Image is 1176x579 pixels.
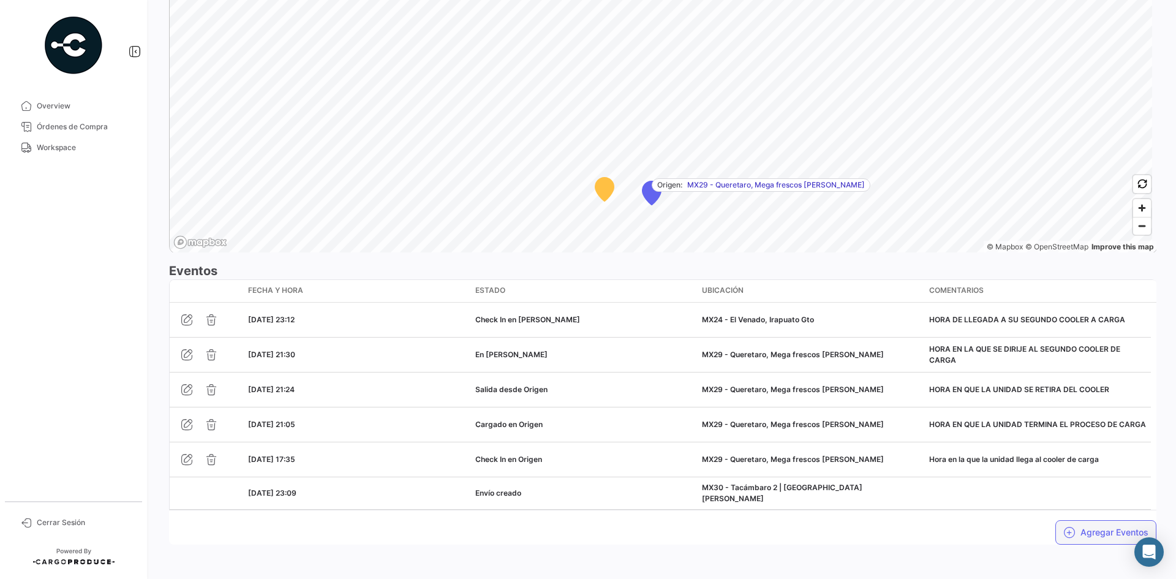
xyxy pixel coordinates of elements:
datatable-header-cell: Ubicación [697,280,924,302]
datatable-header-cell: Estado [470,280,698,302]
button: Agregar Eventos [1055,520,1156,545]
span: [DATE] 23:12 [248,315,295,324]
span: Overview [37,100,132,112]
div: Check In en Origen [475,454,693,465]
div: HORA EN QUE LA UNIDAD TERMINA EL PROCESO DE CARGA [929,419,1147,430]
span: MX29 - Queretaro, Mega frescos [PERSON_NAME] [687,180,865,191]
span: Cerrar Sesión [37,517,132,528]
div: Map marker [642,181,661,205]
div: MX29 - Queretaro, Mega frescos [PERSON_NAME] [702,454,919,465]
a: Mapbox [987,242,1023,251]
div: Salida desde Origen [475,384,693,395]
div: Hora en la que la unidad llega al cooler de carga [929,454,1147,465]
button: Zoom out [1133,217,1151,235]
a: Órdenes de Compra [10,116,137,137]
span: [DATE] 21:24 [248,385,295,394]
span: Órdenes de Compra [37,121,132,132]
span: Comentarios [929,285,984,296]
div: En [PERSON_NAME] [475,349,693,360]
div: Envío creado [475,488,693,499]
div: MX29 - Queretaro, Mega frescos [PERSON_NAME] [702,349,919,360]
span: Estado [475,285,505,296]
span: [DATE] 21:30 [248,350,295,359]
a: Mapbox logo [173,235,227,249]
datatable-header-cell: Comentarios [924,280,1151,302]
div: Map marker [595,177,614,202]
div: MX30 - Tacámbaro 2 | [GEOGRAPHIC_DATA][PERSON_NAME] [702,482,919,504]
span: [DATE] 17:35 [248,455,295,464]
span: [DATE] 21:05 [248,420,295,429]
div: MX24 - El Venado, Irapuato Gto [702,314,919,325]
span: [DATE] 23:09 [248,488,296,498]
a: OpenStreetMap [1025,242,1088,251]
h3: Eventos [169,262,1156,279]
span: Fecha y Hora [248,285,303,296]
button: Zoom in [1133,199,1151,217]
div: HORA EN QUE LA UNIDAD SE RETIRA DEL COOLER [929,384,1147,395]
a: Workspace [10,137,137,158]
div: HORA EN LA QUE SE DIRIJE AL SEGUNDO COOLER DE CARGA [929,344,1147,366]
span: Ubicación [702,285,744,296]
div: Check In en [PERSON_NAME] [475,314,693,325]
img: powered-by.png [43,15,104,76]
span: Origen: [657,180,682,191]
a: Overview [10,96,137,116]
div: MX29 - Queretaro, Mega frescos [PERSON_NAME] [702,384,919,395]
div: Abrir Intercom Messenger [1134,537,1164,567]
datatable-header-cell: Fecha y Hora [243,280,470,302]
div: Cargado en Origen [475,419,693,430]
div: MX29 - Queretaro, Mega frescos [PERSON_NAME] [702,419,919,430]
span: Workspace [37,142,132,153]
div: HORA DE LLEGADA A SU SEGUNDO COOLER A CARGA [929,314,1147,325]
a: Map feedback [1091,242,1154,251]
